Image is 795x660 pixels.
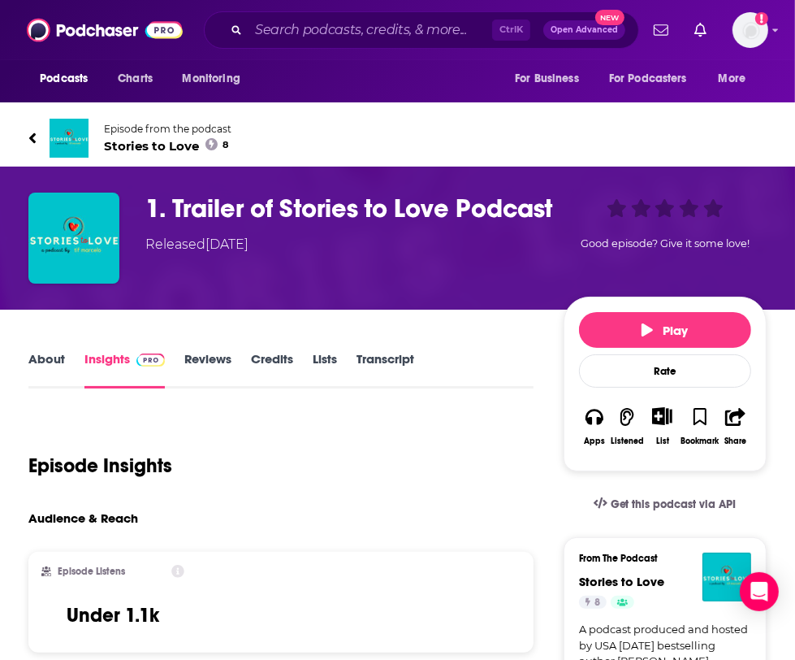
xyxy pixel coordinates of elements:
a: Charts [107,63,162,94]
span: 8 [594,595,600,611]
a: Reviews [184,351,231,389]
span: New [595,10,624,25]
button: Listened [610,397,645,456]
span: 8 [223,141,228,149]
button: open menu [598,63,711,94]
button: open menu [28,63,109,94]
div: Share [724,436,746,446]
span: For Business [515,67,579,90]
span: Logged in as mfurr [732,12,768,48]
span: More [719,67,746,90]
a: Stories to LoveEpisode from the podcastStories to Love8 [28,119,767,158]
div: List [656,436,669,446]
button: open menu [171,63,261,94]
span: Good episode? Give it some love! [581,237,750,250]
span: Ctrl K [492,20,530,41]
div: Released [DATE] [145,235,248,254]
a: Transcript [356,351,414,389]
img: Stories to Love [50,119,89,158]
span: Podcasts [40,67,88,90]
div: Apps [584,436,605,446]
img: 1. Trailer of Stories to Love Podcast [28,193,119,284]
div: Open Intercom Messenger [740,572,779,611]
img: Stories to Love [702,553,751,601]
span: Play [642,323,688,338]
button: Show More Button [646,407,679,425]
button: open menu [503,63,599,94]
a: InsightsPodchaser Pro [84,351,165,389]
span: Charts [118,67,153,90]
span: For Podcasters [609,67,687,90]
button: Bookmark [680,397,719,456]
button: Apps [579,397,610,456]
div: Search podcasts, credits, & more... [204,11,639,49]
h1: Episode Insights [28,454,172,478]
h2: Episode Listens [58,566,125,577]
div: Bookmark [681,436,719,446]
span: Open Advanced [551,26,618,34]
input: Search podcasts, credits, & more... [248,17,492,43]
button: Play [579,312,751,348]
a: Stories to Love [579,574,664,589]
img: Podchaser Pro [136,354,165,367]
div: Listened [611,436,644,446]
a: Credits [251,351,293,389]
img: User Profile [732,12,768,48]
span: Episode from the podcast [104,123,231,135]
a: Get this podcast via API [581,484,750,524]
a: Lists [313,351,337,389]
svg: Add a profile image [755,12,768,25]
span: Monitoring [182,67,240,90]
button: open menu [707,63,767,94]
div: Rate [579,354,751,388]
button: Show profile menu [732,12,768,48]
button: Open AdvancedNew [543,20,625,40]
a: 8 [579,596,607,609]
h3: Audience & Reach [28,510,138,526]
h3: From The Podcast [579,553,738,564]
div: Show More ButtonList [645,397,680,456]
a: Show notifications dropdown [647,16,675,44]
a: Show notifications dropdown [688,16,713,44]
img: Podchaser - Follow, Share and Rate Podcasts [27,15,183,46]
a: About [28,351,65,389]
button: Share [719,397,750,456]
span: Get this podcast via API [611,497,737,511]
h3: Under 1.1k [67,603,159,627]
span: Stories to Love [104,138,231,154]
h3: 1. Trailer of Stories to Love Podcast [145,193,557,224]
